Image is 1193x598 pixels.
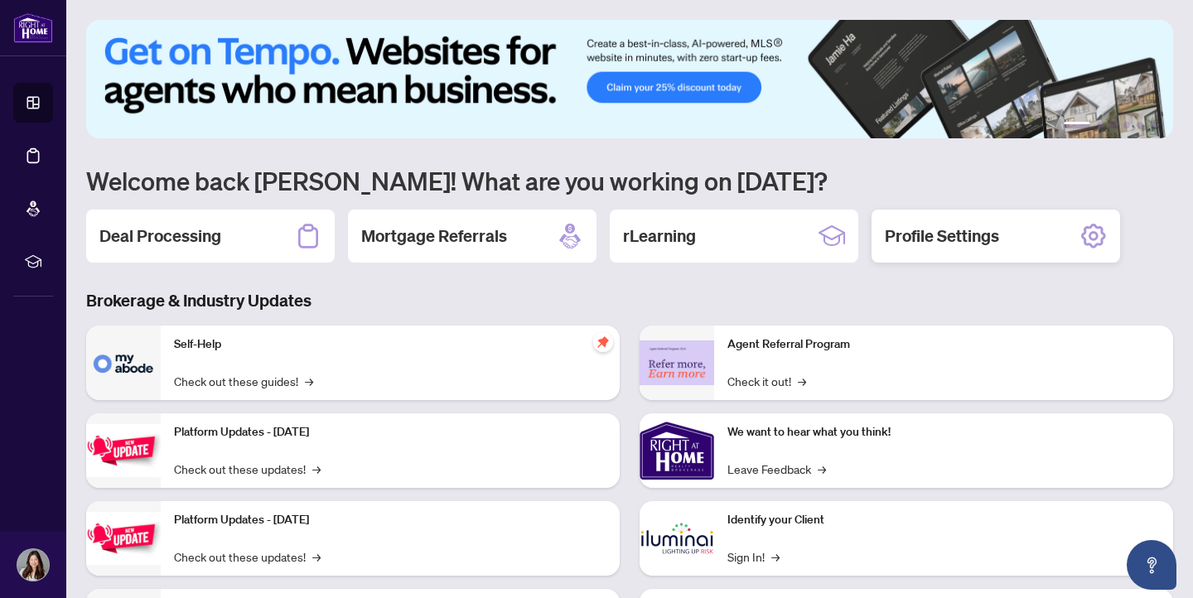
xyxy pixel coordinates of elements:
[86,326,161,400] img: Self-Help
[640,501,714,576] img: Identify your Client
[99,224,221,248] h2: Deal Processing
[640,413,714,488] img: We want to hear what you think!
[86,289,1173,312] h3: Brokerage & Industry Updates
[623,224,696,248] h2: rLearning
[1110,122,1117,128] button: 3
[727,335,1160,354] p: Agent Referral Program
[1127,540,1176,590] button: Open asap
[174,511,606,529] p: Platform Updates - [DATE]
[727,372,806,390] a: Check it out!→
[1097,122,1104,128] button: 2
[771,547,780,566] span: →
[86,20,1173,138] img: Slide 0
[1150,122,1157,128] button: 6
[593,332,613,352] span: pushpin
[1137,122,1143,128] button: 5
[727,511,1160,529] p: Identify your Client
[17,549,49,581] img: Profile Icon
[174,335,606,354] p: Self-Help
[798,372,806,390] span: →
[86,512,161,564] img: Platform Updates - July 8, 2025
[885,224,999,248] h2: Profile Settings
[174,372,313,390] a: Check out these guides!→
[818,460,826,478] span: →
[86,165,1173,196] h1: Welcome back [PERSON_NAME]! What are you working on [DATE]?
[640,340,714,386] img: Agent Referral Program
[174,423,606,441] p: Platform Updates - [DATE]
[174,547,321,566] a: Check out these updates!→
[1064,122,1090,128] button: 1
[13,12,53,43] img: logo
[727,423,1160,441] p: We want to hear what you think!
[174,460,321,478] a: Check out these updates!→
[305,372,313,390] span: →
[727,460,826,478] a: Leave Feedback→
[361,224,507,248] h2: Mortgage Referrals
[1123,122,1130,128] button: 4
[727,547,780,566] a: Sign In!→
[312,547,321,566] span: →
[312,460,321,478] span: →
[86,424,161,476] img: Platform Updates - July 21, 2025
